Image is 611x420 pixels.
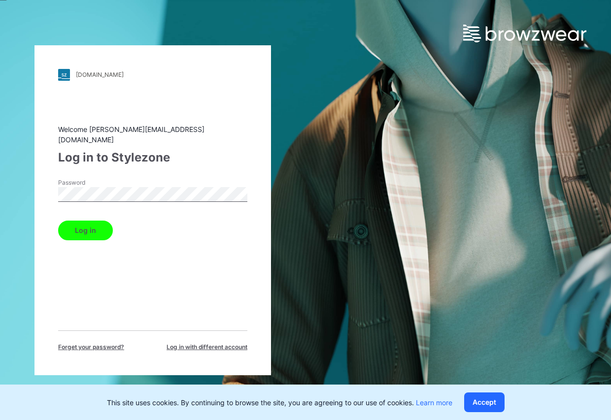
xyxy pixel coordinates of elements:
[58,221,113,240] button: Log in
[58,124,247,145] div: Welcome [PERSON_NAME][EMAIL_ADDRESS][DOMAIN_NAME]
[416,398,452,407] a: Learn more
[107,397,452,408] p: This site uses cookies. By continuing to browse the site, you are agreeing to our use of cookies.
[58,149,247,166] div: Log in to Stylezone
[76,71,124,78] div: [DOMAIN_NAME]
[58,343,124,352] span: Forget your password?
[58,69,247,81] a: [DOMAIN_NAME]
[167,343,247,352] span: Log in with different account
[464,392,505,412] button: Accept
[58,178,127,187] label: Password
[58,69,70,81] img: stylezone-logo.562084cfcfab977791bfbf7441f1a819.svg
[463,25,586,42] img: browzwear-logo.e42bd6dac1945053ebaf764b6aa21510.svg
